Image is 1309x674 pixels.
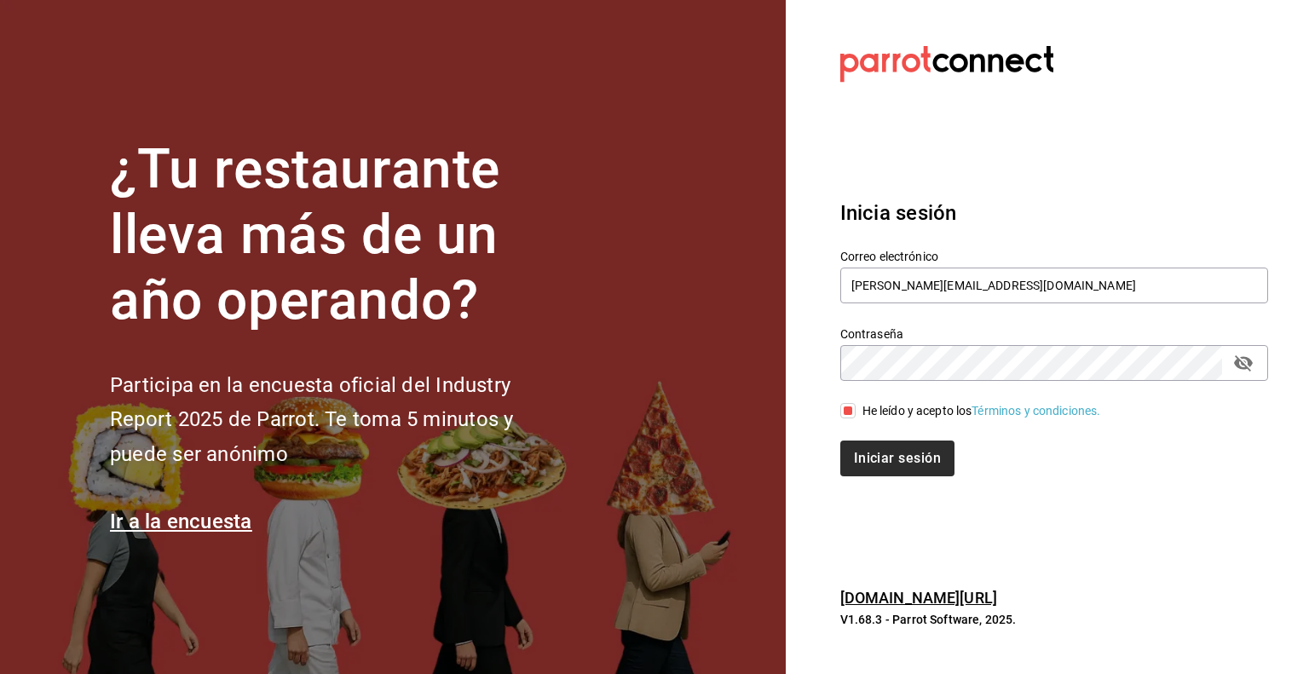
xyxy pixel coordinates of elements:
[1229,349,1258,377] button: passwordField
[862,402,1101,420] div: He leído y acepto los
[840,251,1268,262] label: Correo electrónico
[840,198,1268,228] h3: Inicia sesión
[110,510,252,533] a: Ir a la encuesta
[840,441,954,476] button: Iniciar sesión
[840,268,1268,303] input: Ingresa tu correo electrónico
[110,137,570,333] h1: ¿Tu restaurante lleva más de un año operando?
[972,404,1100,418] a: Términos y condiciones.
[840,328,1268,340] label: Contraseña
[110,368,570,472] h2: Participa en la encuesta oficial del Industry Report 2025 de Parrot. Te toma 5 minutos y puede se...
[840,611,1268,628] p: V1.68.3 - Parrot Software, 2025.
[840,589,997,607] a: [DOMAIN_NAME][URL]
